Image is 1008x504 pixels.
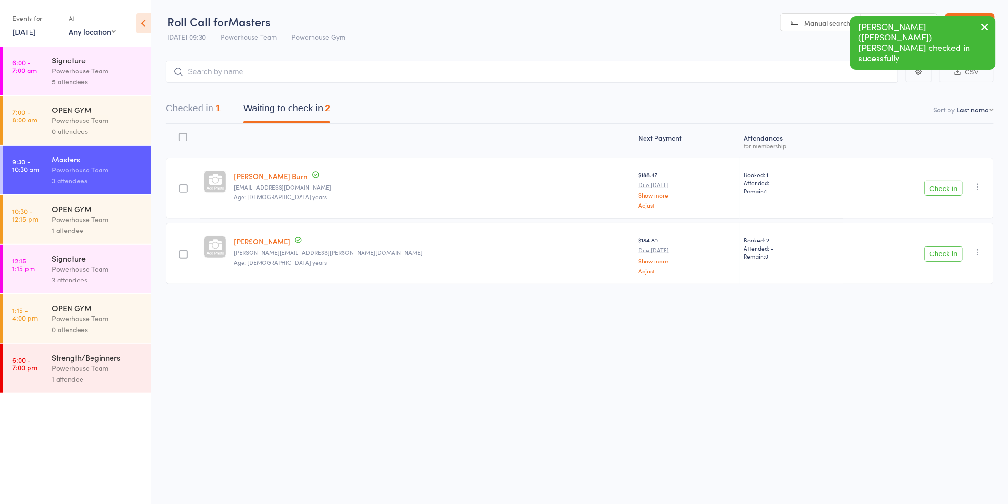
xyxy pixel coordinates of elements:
div: Any location [69,26,116,37]
div: Powerhouse Team [52,115,143,126]
span: Attended: - [744,244,839,252]
span: 0 [765,252,768,260]
div: 3 attendees [52,274,143,285]
div: 0 attendees [52,126,143,137]
a: [DATE] [12,26,36,37]
a: Show more [639,192,736,198]
button: CSV [939,62,994,82]
time: 9:30 - 10:30 am [12,158,39,173]
div: Powerhouse Team [52,363,143,373]
a: Adjust [639,268,736,274]
div: for membership [744,142,839,149]
small: jann.e.kirkham@netspeed.com.au [234,249,631,256]
span: Masters [228,13,271,29]
div: Signature [52,253,143,263]
div: Powerhouse Team [52,164,143,175]
span: Booked: 1 [744,171,839,179]
a: Show more [639,258,736,264]
div: Masters [52,154,143,164]
label: Sort by [934,105,955,114]
span: Booked: 2 [744,236,839,244]
div: Strength/Beginners [52,352,143,363]
a: 6:00 -7:00 amSignaturePowerhouse Team5 attendees [3,47,151,95]
div: Powerhouse Team [52,65,143,76]
a: [PERSON_NAME] Burn [234,171,308,181]
a: 7:00 -8:00 amOPEN GYMPowerhouse Team0 attendees [3,96,151,145]
small: Due [DATE] [639,247,736,253]
span: 1 [765,187,767,195]
span: [DATE] 09:30 [167,32,206,41]
span: Powerhouse Gym [292,32,345,41]
a: Adjust [639,202,736,208]
time: 10:30 - 12:15 pm [12,207,38,222]
div: Next Payment [635,128,740,153]
div: 0 attendees [52,324,143,335]
button: Checked in1 [166,98,221,123]
div: $188.47 [639,171,736,208]
div: OPEN GYM [52,104,143,115]
button: Check in [925,181,963,196]
span: Roll Call for [167,13,228,29]
span: Remain: [744,252,839,260]
time: 6:00 - 7:00 pm [12,356,37,371]
div: Events for [12,10,59,26]
div: 1 attendee [52,373,143,384]
div: 1 attendee [52,225,143,236]
span: Age: [DEMOGRAPHIC_DATA] years [234,258,327,266]
div: $184.80 [639,236,736,273]
span: Attended: - [744,179,839,187]
span: Powerhouse Team [221,32,277,41]
small: Due [DATE] [639,181,736,188]
div: Powerhouse Team [52,214,143,225]
span: Manual search [805,18,851,28]
div: Powerhouse Team [52,263,143,274]
div: 2 [325,103,330,113]
div: Signature [52,55,143,65]
time: 6:00 - 7:00 am [12,59,37,74]
time: 1:15 - 4:00 pm [12,306,38,322]
a: [PERSON_NAME] [234,236,290,246]
time: 7:00 - 8:00 am [12,108,37,123]
a: 12:15 -1:15 pmSignaturePowerhouse Team3 attendees [3,245,151,293]
div: OPEN GYM [52,302,143,313]
time: 12:15 - 1:15 pm [12,257,35,272]
span: Age: [DEMOGRAPHIC_DATA] years [234,192,327,201]
div: At [69,10,116,26]
div: Powerhouse Team [52,313,143,324]
span: Remain: [744,187,839,195]
button: Waiting to check in2 [243,98,330,123]
div: OPEN GYM [52,203,143,214]
small: mburn2535@gmail.com [234,184,631,191]
div: [PERSON_NAME] ([PERSON_NAME]) [PERSON_NAME] checked in sucessfully [850,16,996,70]
div: Atten­dances [740,128,843,153]
div: 5 attendees [52,76,143,87]
input: Search by name [166,61,898,83]
div: 3 attendees [52,175,143,186]
a: 6:00 -7:00 pmStrength/BeginnersPowerhouse Team1 attendee [3,344,151,393]
button: Check in [925,246,963,262]
a: 1:15 -4:00 pmOPEN GYMPowerhouse Team0 attendees [3,294,151,343]
a: 9:30 -10:30 amMastersPowerhouse Team3 attendees [3,146,151,194]
a: Exit roll call [945,13,995,32]
div: Last name [957,105,989,114]
a: 10:30 -12:15 pmOPEN GYMPowerhouse Team1 attendee [3,195,151,244]
div: 1 [215,103,221,113]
